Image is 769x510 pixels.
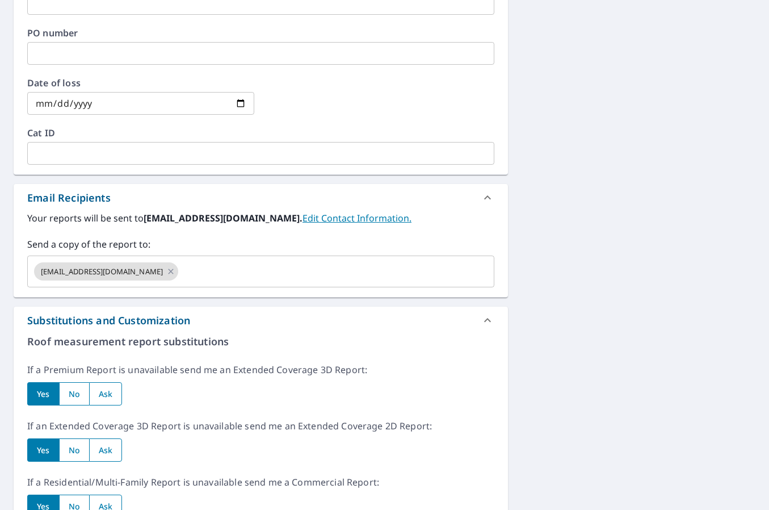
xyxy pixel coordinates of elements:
[27,211,494,225] label: Your reports will be sent to
[144,212,302,224] b: [EMAIL_ADDRESS][DOMAIN_NAME].
[27,78,254,87] label: Date of loss
[27,313,190,328] div: Substitutions and Customization
[302,212,411,224] a: EditContactInfo
[14,184,508,211] div: Email Recipients
[27,475,494,489] p: If a Residential/Multi-Family Report is unavailable send me a Commercial Report:
[27,128,494,137] label: Cat ID
[27,419,494,433] p: If an Extended Coverage 3D Report is unavailable send me an Extended Coverage 2D Report:
[27,334,494,349] p: Roof measurement report substitutions
[34,266,170,277] span: [EMAIL_ADDRESS][DOMAIN_NAME]
[27,28,494,37] label: PO number
[14,307,508,334] div: Substitutions and Customization
[27,363,494,377] p: If a Premium Report is unavailable send me an Extended Coverage 3D Report:
[34,262,178,281] div: [EMAIL_ADDRESS][DOMAIN_NAME]
[27,190,111,206] div: Email Recipients
[27,237,494,251] label: Send a copy of the report to:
